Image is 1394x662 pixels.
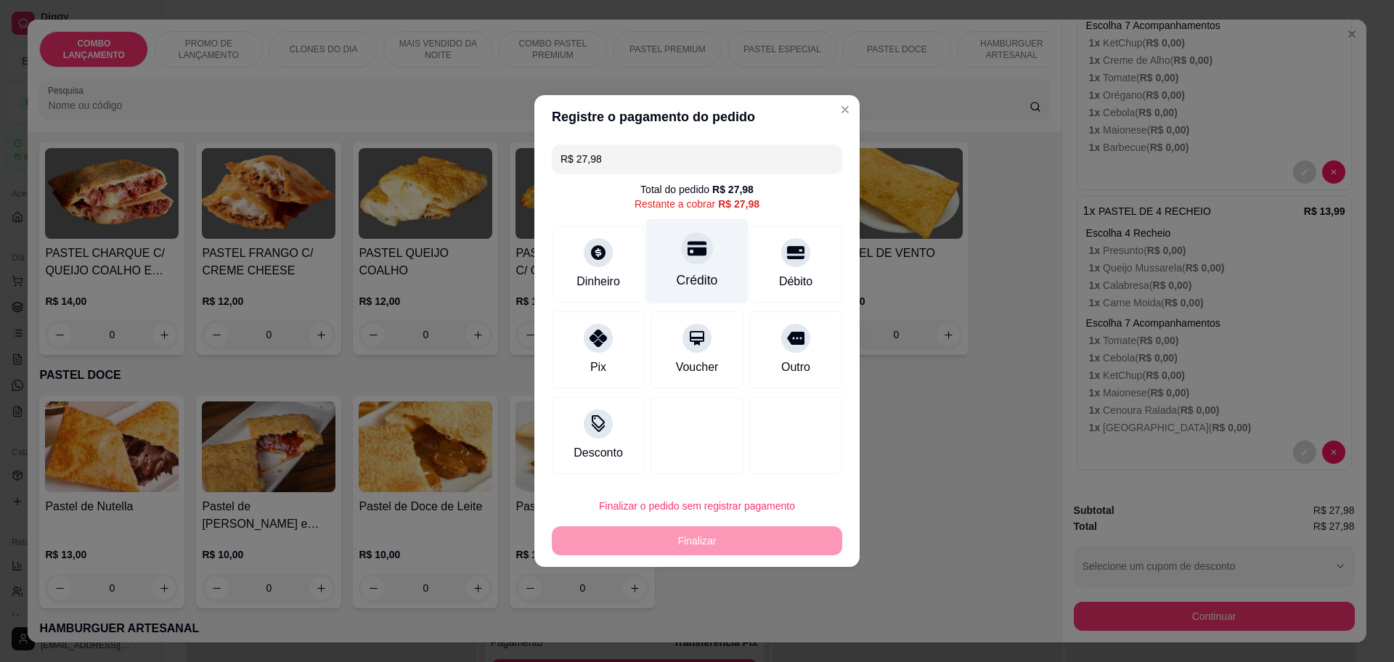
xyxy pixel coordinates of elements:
[552,491,842,520] button: Finalizar o pedido sem registrar pagamento
[534,95,860,139] header: Registre o pagamento do pedido
[676,359,719,376] div: Voucher
[561,144,833,173] input: Ex.: hambúrguer de cordeiro
[590,359,606,376] div: Pix
[640,182,754,197] div: Total do pedido
[635,197,759,211] div: Restante a cobrar
[576,273,620,290] div: Dinheiro
[574,444,623,462] div: Desconto
[712,182,754,197] div: R$ 27,98
[833,98,857,121] button: Close
[779,273,812,290] div: Débito
[677,271,718,290] div: Crédito
[781,359,810,376] div: Outro
[718,197,759,211] div: R$ 27,98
